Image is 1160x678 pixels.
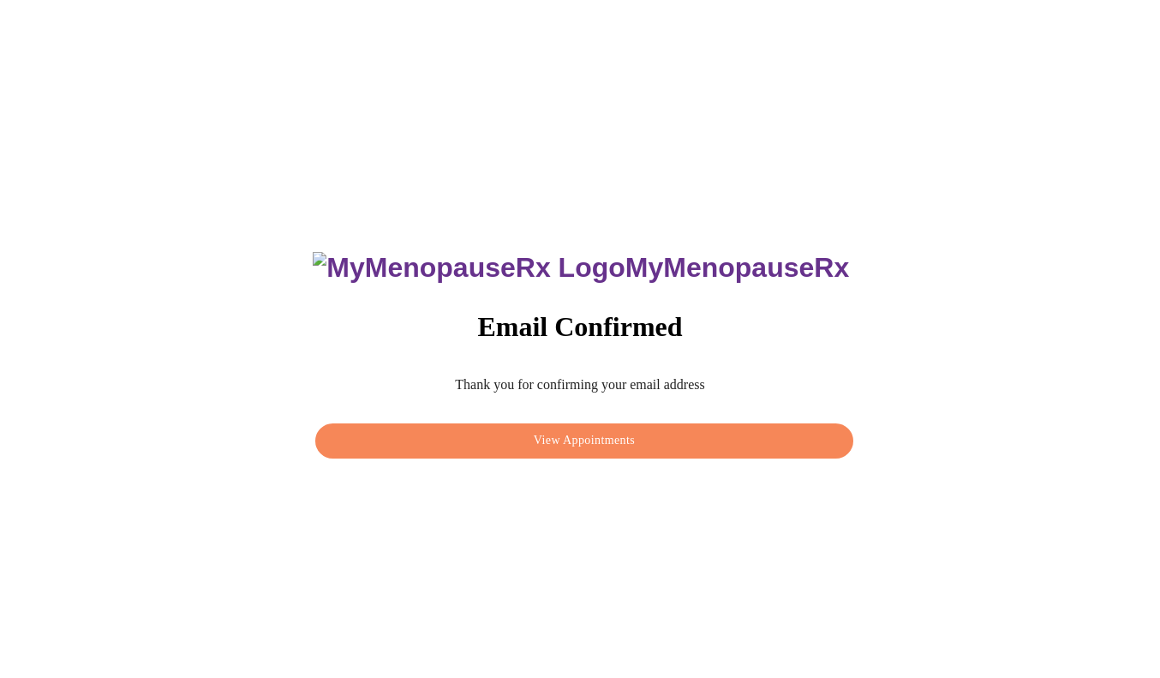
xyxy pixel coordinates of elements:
[313,252,849,284] h3: MyMenopauseRx
[311,428,858,442] a: View Appointments
[311,311,849,343] h3: Email Confirmed
[311,377,849,393] p: Thank you for confirming your email address
[313,252,625,284] img: MyMenopauseRx Logo
[315,423,853,459] button: View Appointments
[335,430,834,452] span: View Appointments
